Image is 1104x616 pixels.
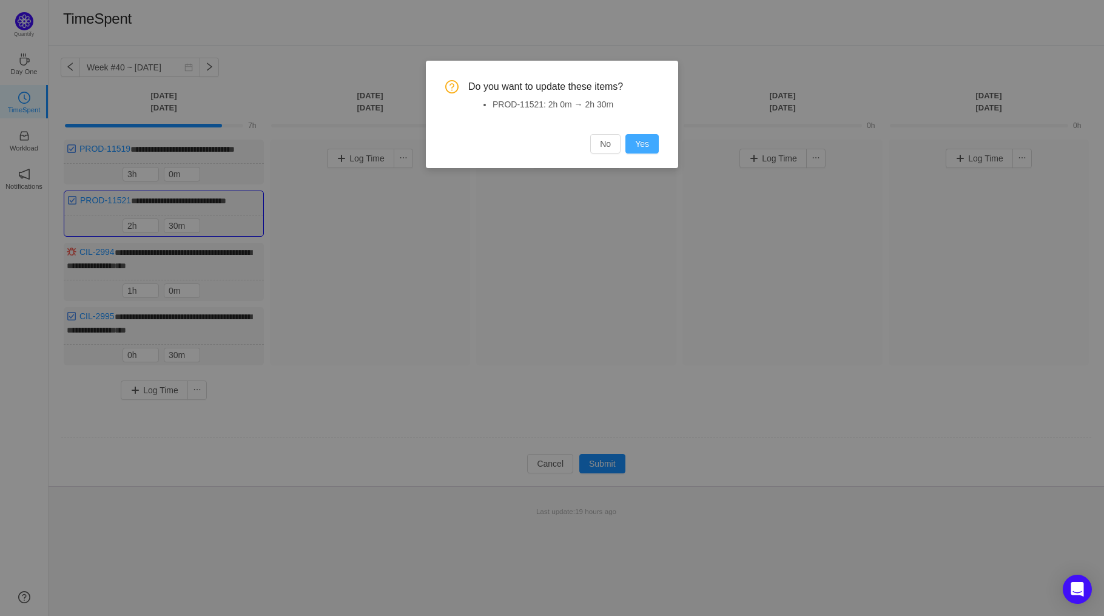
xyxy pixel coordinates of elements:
[468,80,659,93] span: Do you want to update these items?
[1063,575,1092,604] div: Open Intercom Messenger
[590,134,621,154] button: No
[445,80,459,93] i: icon: question-circle
[625,134,659,154] button: Yes
[493,98,659,111] li: PROD-11521: 2h 0m → 2h 30m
